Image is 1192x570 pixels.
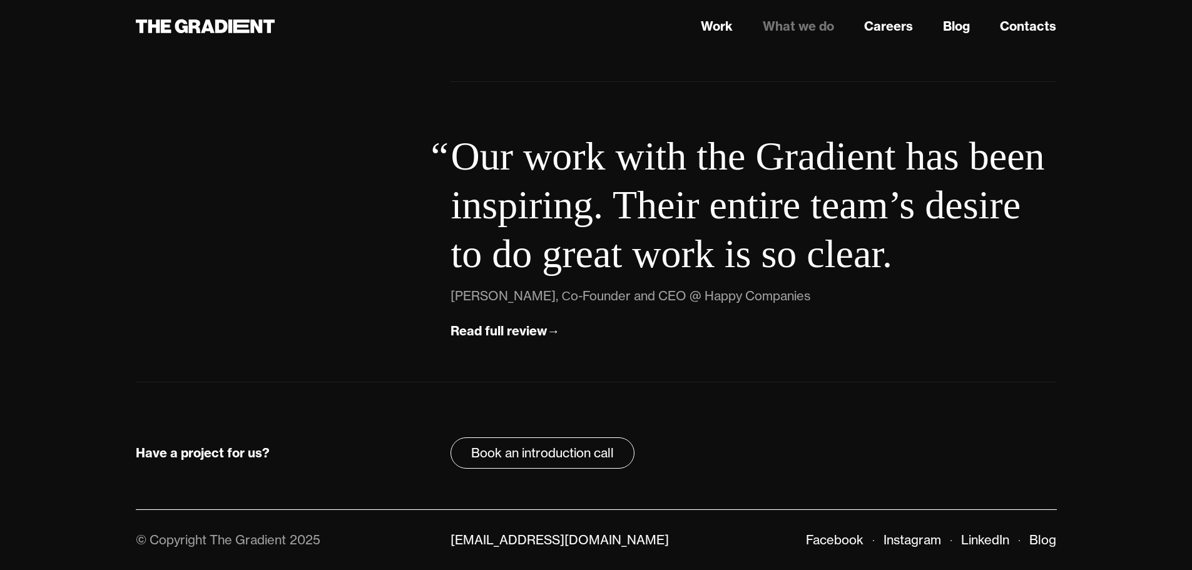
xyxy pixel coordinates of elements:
a: [EMAIL_ADDRESS][DOMAIN_NAME] [451,532,669,547]
div: [PERSON_NAME], Сo-Founder and CEO @ Happy Companies [451,286,810,306]
a: Instagram [884,532,941,547]
a: LinkedIn [961,532,1009,547]
blockquote: Our work with the Gradient has been inspiring. Their entire team’s desire to do great work is so ... [451,132,1056,278]
div: © Copyright The Gradient [136,532,286,547]
a: Contacts [1000,17,1056,36]
a: Blog [1029,532,1056,547]
div: → [547,323,559,339]
div: 2025 [290,532,320,547]
a: Careers [864,17,913,36]
a: Blog [943,17,970,36]
div: Read full review [451,323,547,339]
strong: Have a project for us? [136,445,270,461]
a: Book an introduction call [451,437,634,469]
a: Read full review→ [451,321,559,342]
a: What we do [763,17,834,36]
a: Work [701,17,733,36]
a: Facebook [806,532,863,547]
